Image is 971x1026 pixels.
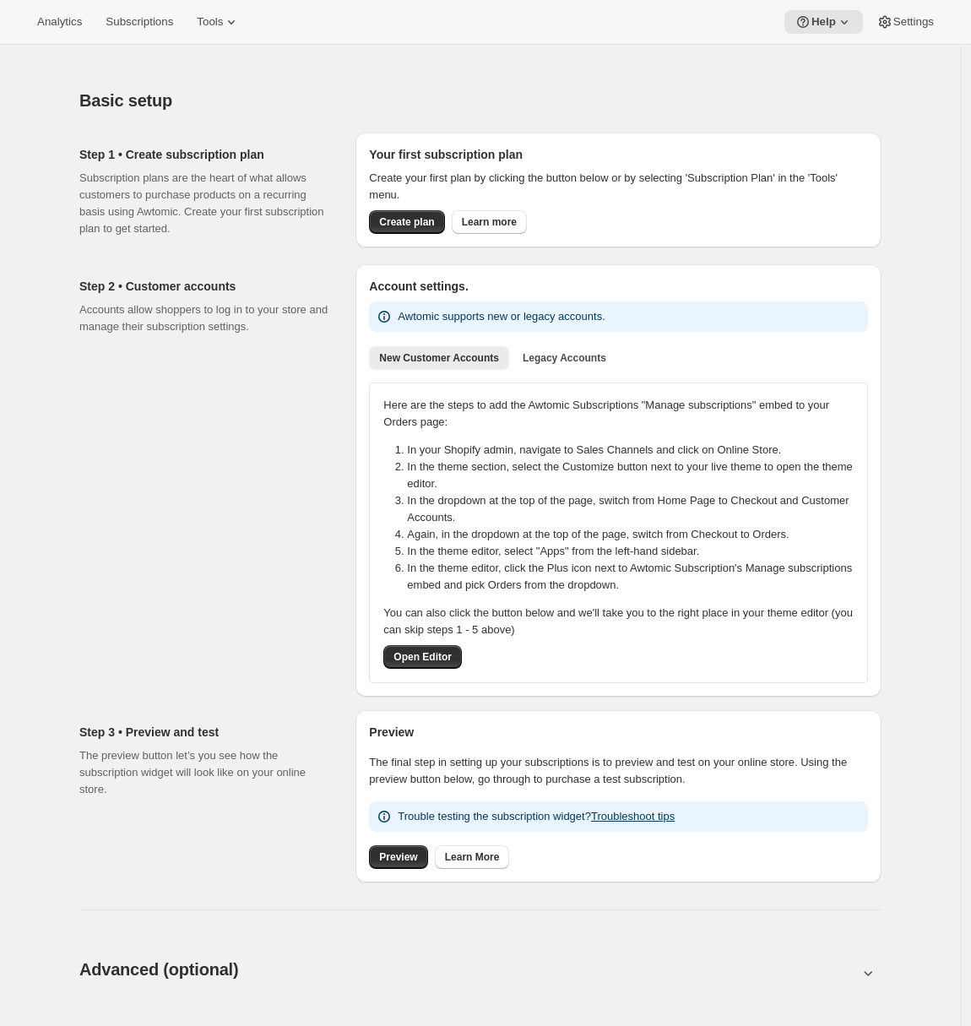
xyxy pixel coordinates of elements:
[452,210,527,234] a: Learn more
[369,146,868,163] h2: Your first subscription plan
[369,278,868,295] h2: Account settings.
[95,10,183,34] button: Subscriptions
[27,10,92,34] button: Analytics
[37,15,82,29] span: Analytics
[79,724,328,741] h2: Step 3 • Preview and test
[523,351,606,365] span: Legacy Accounts
[435,845,510,869] a: Learn More
[379,351,499,365] span: New Customer Accounts
[462,215,517,229] span: Learn more
[407,543,864,560] li: In the theme editor, select "Apps" from the left-hand sidebar.
[369,170,868,204] p: Create your first plan by clicking the button below or by selecting 'Subscription Plan' in the 'T...
[866,10,944,34] button: Settings
[383,605,854,638] p: You can also click the button below and we'll take you to the right place in your theme editor (y...
[369,346,509,370] button: New Customer Accounts
[393,650,452,664] span: Open Editor
[445,850,500,864] span: Learn More
[407,560,864,594] li: In the theme editor, click the Plus icon next to Awtomic Subscription's Manage subscriptions embe...
[106,15,173,29] span: Subscriptions
[407,526,864,543] li: Again, in the dropdown at the top of the page, switch from Checkout to Orders.
[79,278,328,295] h2: Step 2 • Customer accounts
[407,459,864,492] li: In the theme section, select the Customize button next to your live theme to open the theme editor.
[383,397,854,431] p: Here are the steps to add the Awtomic Subscriptions "Manage subscriptions" embed to your Orders p...
[79,301,328,335] p: Accounts allow shoppers to log in to your store and manage their subscription settings.
[79,960,238,979] span: Advanced (optional)
[893,15,934,29] span: Settings
[379,850,417,864] span: Preview
[407,442,864,459] li: In your Shopify admin, navigate to Sales Channels and click on Online Store.
[407,492,864,526] li: In the dropdown at the top of the page, switch from Home Page to Checkout and Customer Accounts.
[369,724,868,741] h2: Preview
[79,747,328,798] p: The preview button let’s you see how the subscription widget will look like on your online store.
[383,645,462,669] button: Open Editor
[79,170,328,237] p: Subscription plans are the heart of what allows customers to purchase products on a recurring bas...
[369,754,868,788] p: The final step in setting up your subscriptions is to preview and test on your online store. Usin...
[369,210,444,234] button: Create plan
[197,15,223,29] span: Tools
[79,146,328,163] h2: Step 1 • Create subscription plan
[379,215,434,229] span: Create plan
[79,91,172,110] span: Basic setup
[513,346,616,370] button: Legacy Accounts
[398,808,675,825] p: Trouble testing the subscription widget?
[811,15,836,29] span: Help
[398,308,605,325] p: Awtomic supports new or legacy accounts.
[369,845,427,869] a: Preview
[784,10,863,34] button: Help
[187,10,250,34] button: Tools
[591,810,675,822] a: Troubleshoot tips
